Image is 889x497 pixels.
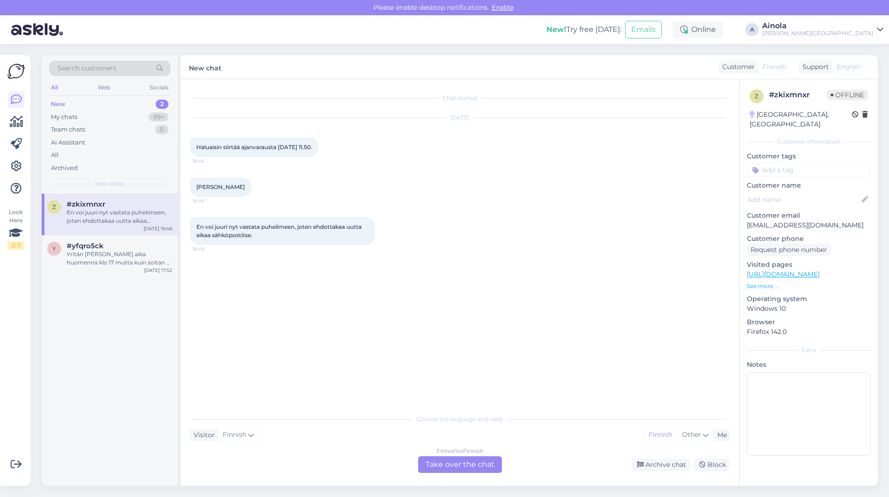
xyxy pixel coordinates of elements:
[196,183,245,190] span: [PERSON_NAME]
[51,113,77,122] div: My chats
[96,82,112,94] div: Web
[747,151,870,161] p: Customer tags
[144,267,172,274] div: [DATE] 17:52
[51,138,85,147] div: AI Assistant
[747,360,870,370] p: Notes
[52,245,56,252] span: y
[745,23,758,36] div: A
[489,3,516,12] span: Enable
[747,304,870,314] p: Windows 10
[49,82,60,94] div: All
[644,428,677,442] div: Finnish
[51,164,78,173] div: Archived
[51,151,59,160] div: All
[193,245,227,252] span: 16:49
[747,220,870,230] p: [EMAIL_ADDRESS][DOMAIN_NAME]
[747,317,870,327] p: Browser
[418,456,502,473] div: Take over the chat
[67,208,172,225] div: En voi juuri nyt vastata puhelimeen, joten ehdottakaa uutta aikaa sähköpostitse.
[747,282,870,290] p: See more ...
[190,430,215,440] div: Visitor
[755,93,758,100] span: z
[57,63,116,73] span: Search customers
[694,459,730,471] div: Block
[51,100,65,109] div: New
[190,415,730,423] div: Choose the language and reply
[155,125,169,134] div: 0
[52,203,56,210] span: z
[190,94,730,102] div: Chat started
[769,89,827,101] div: # zkixmnxr
[747,346,870,354] div: Extra
[67,250,172,267] div: Yritän [PERSON_NAME] aika huomenna klo 17 mutta kuin soitan ei vastaus
[193,197,227,204] span: 16:46
[799,62,829,72] div: Support
[762,22,873,30] div: Ainola
[747,270,820,278] a: [URL][DOMAIN_NAME]
[632,459,690,471] div: Archive chat
[546,24,621,35] div: Try free [DATE]:
[95,180,125,188] span: New chats
[719,62,755,72] div: Customer
[148,82,170,94] div: Socials
[7,241,24,250] div: 2 / 3
[144,225,172,232] div: [DATE] 16:46
[196,223,363,239] span: En voi juuri nyt vastata puhelimeen, joten ehdottakaa uutta aikaa sähköpostitse.
[747,294,870,304] p: Operating system
[673,21,723,38] div: Online
[747,181,870,190] p: Customer name
[193,157,227,164] span: 16:46
[682,430,701,439] span: Other
[747,327,870,337] p: Firefox 142.0
[747,163,870,177] input: Add a tag
[149,113,169,122] div: 99+
[750,110,852,129] div: [GEOGRAPHIC_DATA], [GEOGRAPHIC_DATA]
[837,62,861,72] span: English
[7,208,24,250] div: Look Here
[67,200,105,208] span: #zkixmnxr
[763,62,786,72] span: Finnish
[827,90,868,100] span: Offline
[156,100,169,109] div: 2
[747,234,870,244] p: Customer phone
[762,30,873,37] div: [PERSON_NAME][GEOGRAPHIC_DATA]
[67,242,104,250] span: #yfqro5ck
[747,211,870,220] p: Customer email
[747,138,870,146] div: Customer information
[51,125,85,134] div: Team chats
[196,144,312,151] span: Haluaisin siirtää ajanvarausta [DATE] 11.50.
[189,61,221,73] label: New chat
[714,430,727,440] div: Me
[762,22,883,37] a: Ainola[PERSON_NAME][GEOGRAPHIC_DATA]
[190,113,730,122] div: [DATE]
[546,25,566,34] b: New!
[747,195,860,205] input: Add name
[223,430,246,440] span: Finnish
[625,21,662,38] button: Emails
[437,447,483,455] div: Finnish to Finnish
[747,260,870,270] p: Visited pages
[747,244,831,256] div: Request phone number
[7,63,25,80] img: Askly Logo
